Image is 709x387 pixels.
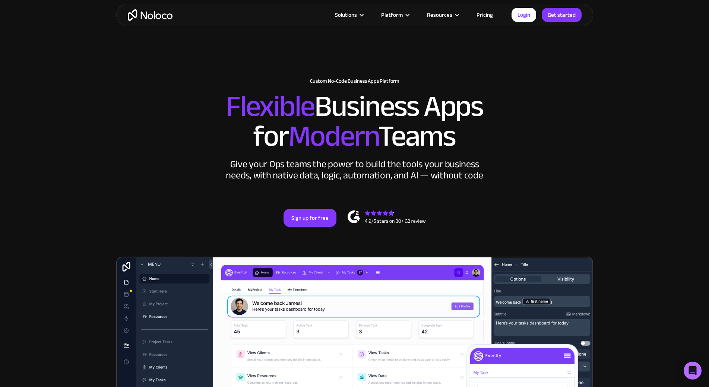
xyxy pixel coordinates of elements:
[124,78,586,84] h1: Custom No-Code Business Apps Platform
[542,8,582,22] a: Get started
[335,10,357,20] div: Solutions
[381,10,403,20] div: Platform
[467,10,502,20] a: Pricing
[124,92,586,151] h2: Business Apps for Teams
[326,10,372,20] div: Solutions
[512,8,536,22] a: Login
[224,159,485,181] div: Give your Ops teams the power to build the tools your business needs, with native data, logic, au...
[284,209,336,227] a: Sign up for free
[427,10,452,20] div: Resources
[128,9,172,21] a: home
[418,10,467,20] div: Resources
[372,10,418,20] div: Platform
[288,108,378,164] span: Modern
[684,362,702,380] div: Open Intercom Messenger
[226,79,314,134] span: Flexible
